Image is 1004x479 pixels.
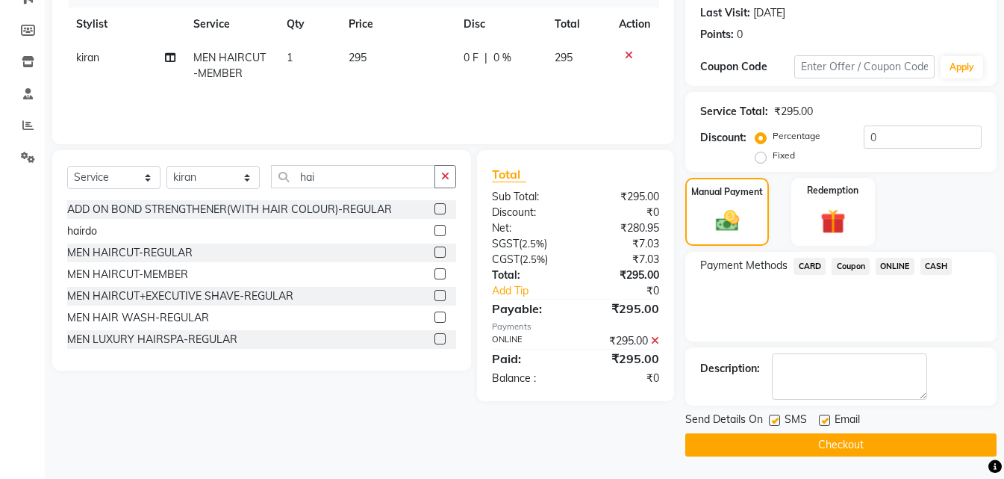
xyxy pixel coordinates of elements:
div: Payable: [481,300,576,318]
div: Points: [700,27,734,43]
div: Balance : [481,371,576,386]
div: MEN HAIRCUT-MEMBER [67,267,188,282]
button: Apply [941,56,983,78]
span: kiran [76,51,99,64]
th: Action [610,7,659,41]
span: 0 F [464,50,478,66]
span: CASH [920,258,952,275]
div: Coupon Code [700,59,794,75]
div: hairdo [67,223,97,239]
span: 295 [555,51,573,64]
div: 0 [737,27,743,43]
th: Price [340,7,455,41]
span: 2.5% [523,253,545,265]
div: ONLINE [481,333,576,349]
div: ₹7.03 [576,236,670,252]
th: Service [184,7,278,41]
th: Stylist [67,7,184,41]
span: CGST [492,253,520,266]
label: Manual Payment [691,185,763,199]
div: Paid: [481,350,576,368]
span: SMS [785,412,807,430]
div: ₹0 [576,205,670,220]
span: 2.5% [522,238,544,250]
span: Total [492,167,526,182]
th: Qty [278,7,340,41]
div: ₹295.00 [576,268,670,283]
img: _cash.svg [708,208,746,235]
th: Disc [455,7,546,41]
label: Redemption [807,184,858,197]
div: ₹295.00 [576,300,670,318]
label: Fixed [773,149,795,162]
div: ₹280.95 [576,220,670,236]
div: ADD ON BOND STRENGTHENER(WITH HAIR COLOUR)-REGULAR [67,202,392,217]
button: Checkout [685,433,997,457]
div: Net: [481,220,576,236]
div: ₹295.00 [774,104,813,120]
input: Enter Offer / Coupon Code [794,55,935,78]
span: CARD [793,258,826,275]
div: ₹0 [591,283,670,299]
div: [DATE] [753,5,785,21]
span: MEN HAIRCUT-MEMBER [193,51,266,80]
div: MEN HAIR WASH-REGULAR [67,310,209,326]
div: ( ) [481,252,576,268]
div: ( ) [481,236,576,252]
div: Discount: [481,205,576,220]
div: ₹295.00 [576,350,670,368]
span: Email [835,412,860,430]
div: ₹7.03 [576,252,670,268]
div: Description: [700,361,760,377]
label: Percentage [773,129,820,143]
div: Last Visit: [700,5,750,21]
img: _gift.svg [813,206,853,237]
span: SGST [492,237,519,250]
span: 1 [287,51,293,64]
div: Total: [481,268,576,283]
span: 0 % [493,50,511,66]
div: MEN LUXURY HAIRSPA-REGULAR [67,332,237,347]
div: Discount: [700,130,746,146]
th: Total [546,7,610,41]
div: Payments [492,321,660,333]
div: ₹0 [576,371,670,386]
a: Add Tip [481,283,592,299]
span: | [484,50,487,66]
span: Payment Methods [700,258,788,274]
div: Sub Total: [481,189,576,205]
div: MEN HAIRCUT-REGULAR [67,245,193,261]
div: ₹295.00 [576,333,670,349]
span: 295 [349,51,367,64]
div: Service Total: [700,104,768,120]
span: Coupon [832,258,870,275]
span: Send Details On [685,412,763,430]
span: ONLINE [876,258,914,275]
div: ₹295.00 [576,189,670,205]
div: MEN HAIRCUT+EXECUTIVE SHAVE-REGULAR [67,288,293,304]
input: Search or Scan [271,165,435,188]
